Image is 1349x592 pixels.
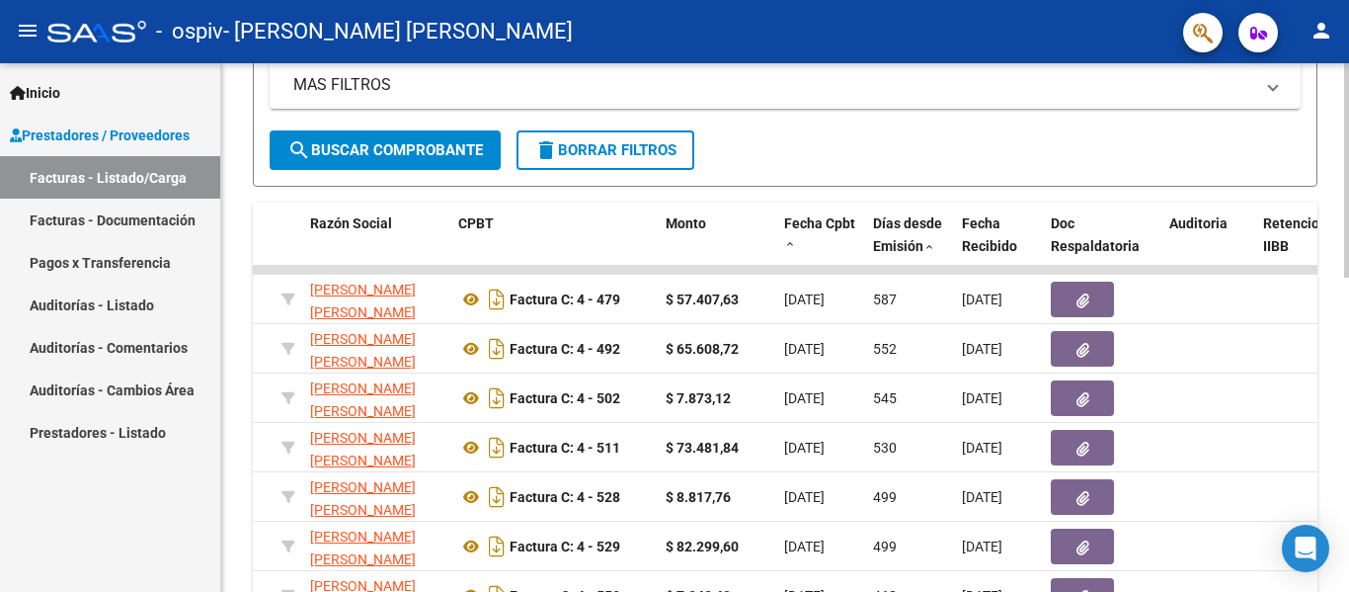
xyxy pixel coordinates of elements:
[310,381,416,419] span: [PERSON_NAME] [PERSON_NAME]
[510,292,620,307] strong: Factura C: 4 - 479
[510,489,620,505] strong: Factura C: 4 - 528
[1051,215,1140,254] span: Doc Respaldatoria
[310,378,442,419] div: 27144664510
[270,130,501,170] button: Buscar Comprobante
[10,82,60,104] span: Inicio
[666,215,706,231] span: Monto
[310,529,416,567] span: [PERSON_NAME] [PERSON_NAME]
[784,440,825,456] span: [DATE]
[784,341,825,357] span: [DATE]
[310,479,416,518] span: [PERSON_NAME] [PERSON_NAME]
[784,390,825,406] span: [DATE]
[873,292,897,307] span: 587
[1282,525,1329,572] div: Open Intercom Messenger
[873,539,897,554] span: 499
[666,341,739,357] strong: $ 65.608,72
[287,141,483,159] span: Buscar Comprobante
[658,203,776,290] datatable-header-cell: Monto
[954,203,1043,290] datatable-header-cell: Fecha Recibido
[666,440,739,456] strong: $ 73.481,84
[302,203,450,290] datatable-header-cell: Razón Social
[484,333,510,365] i: Descargar documento
[776,203,865,290] datatable-header-cell: Fecha Cpbt
[1309,19,1333,42] mat-icon: person
[16,19,40,42] mat-icon: menu
[510,341,620,357] strong: Factura C: 4 - 492
[310,282,416,320] span: [PERSON_NAME] [PERSON_NAME]
[293,74,1253,96] mat-panel-title: MAS FILTROS
[310,331,416,370] span: [PERSON_NAME] [PERSON_NAME]
[1161,203,1255,290] datatable-header-cell: Auditoria
[450,203,658,290] datatable-header-cell: CPBT
[270,61,1301,109] mat-expansion-panel-header: MAS FILTROS
[310,476,442,518] div: 27144664510
[962,341,1002,357] span: [DATE]
[1169,215,1228,231] span: Auditoria
[310,526,442,567] div: 27144664510
[510,539,620,554] strong: Factura C: 4 - 529
[223,10,573,53] span: - [PERSON_NAME] [PERSON_NAME]
[962,489,1002,505] span: [DATE]
[1043,203,1161,290] datatable-header-cell: Doc Respaldatoria
[484,481,510,513] i: Descargar documento
[156,10,223,53] span: - ospiv
[962,390,1002,406] span: [DATE]
[510,390,620,406] strong: Factura C: 4 - 502
[873,390,897,406] span: 545
[534,141,676,159] span: Borrar Filtros
[310,215,392,231] span: Razón Social
[310,427,442,468] div: 27144664510
[10,125,190,146] span: Prestadores / Proveedores
[510,440,620,456] strong: Factura C: 4 - 511
[1263,215,1327,254] span: Retencion IIBB
[865,203,954,290] datatable-header-cell: Días desde Emisión
[784,215,855,231] span: Fecha Cpbt
[666,489,731,505] strong: $ 8.817,76
[310,279,442,320] div: 27144664510
[666,390,731,406] strong: $ 7.873,12
[516,130,694,170] button: Borrar Filtros
[962,440,1002,456] span: [DATE]
[458,215,494,231] span: CPBT
[484,432,510,464] i: Descargar documento
[287,138,311,162] mat-icon: search
[784,292,825,307] span: [DATE]
[666,539,739,554] strong: $ 82.299,60
[962,292,1002,307] span: [DATE]
[962,215,1017,254] span: Fecha Recibido
[784,539,825,554] span: [DATE]
[873,215,942,254] span: Días desde Emisión
[534,138,558,162] mat-icon: delete
[873,341,897,357] span: 552
[484,284,510,315] i: Descargar documento
[310,430,416,468] span: [PERSON_NAME] [PERSON_NAME]
[784,489,825,505] span: [DATE]
[666,292,739,307] strong: $ 57.407,63
[873,489,897,505] span: 499
[484,531,510,562] i: Descargar documento
[484,382,510,414] i: Descargar documento
[310,328,442,370] div: 27144664510
[1255,203,1334,290] datatable-header-cell: Retencion IIBB
[873,440,897,456] span: 530
[962,539,1002,554] span: [DATE]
